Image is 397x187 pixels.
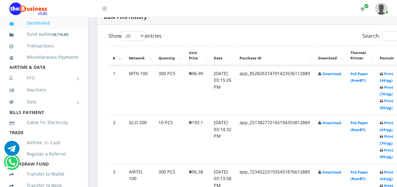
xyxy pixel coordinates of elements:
[108,31,162,41] label: Show entries
[210,46,235,65] th: Date: activate to sort column ascending
[380,134,393,146] a: Print (70/pg)
[350,71,368,83] a: PoS Paper (RawBT)
[185,115,209,164] td: ₦193.1
[347,46,375,65] th: Thermal Printer: activate to sort column ascending
[380,71,393,83] a: Print (44/pg)
[323,170,341,174] a: Download
[210,115,235,164] td: [DATE] 03:14:32 PM
[210,66,235,115] td: [DATE] 03:15:26 PM
[5,159,18,170] a: Chat for support
[375,3,388,15] img: User
[9,83,79,97] a: Vouchers
[380,85,393,96] a: Print (70/pg)
[323,71,341,76] a: Download
[380,120,393,132] a: Print (44/pg)
[360,6,365,11] i: Renew/Upgrade Subscription
[185,46,209,65] th: Unit Price: activate to sort column ascending
[323,120,341,125] a: Download
[4,146,19,156] a: Chat for support
[109,66,124,115] td: 1
[350,120,368,132] a: PoS Paper (RawBT)
[125,46,154,65] th: Network: activate to sort column ascending
[52,32,68,37] b: 48,718.80
[9,135,79,150] a: Airtime -2- Cash
[9,3,47,15] img: Logo
[364,4,369,8] span: Renew/Upgrade Subscription
[380,148,393,159] a: Print (85/pg)
[236,66,314,115] td: app_852826374791423536112889
[109,46,124,65] th: #: activate to sort column descending
[104,14,147,20] strong: Bulk Pins History
[125,66,154,115] td: MTN 100
[9,39,79,53] a: Transactions
[9,94,79,110] a: Data
[9,70,79,86] a: VTU
[380,98,393,110] a: Print (85/pg)
[314,46,346,65] th: Download: activate to sort column ascending
[185,66,209,115] td: ₦96.99
[125,115,154,164] td: GLO 200
[155,46,185,65] th: Quantity: activate to sort column ascending
[236,115,314,164] td: app_251382772165194353812889
[9,147,79,161] a: Register a Referral
[9,50,79,64] a: Miscellaneous Payments
[9,167,79,181] a: Transfer to Wallet
[350,170,368,181] a: PoS Paper (RawBT)
[9,16,79,30] a: Dashboard
[9,27,79,42] a: Fund wallet[48,718.80]
[155,66,185,115] td: 300 PCS
[9,115,79,130] a: Cable TV, Electricity
[236,46,314,65] th: Purchase ID: activate to sort column ascending
[155,115,185,164] td: 10 PCS
[51,32,69,37] small: [ ]
[109,115,124,164] td: 2
[121,31,145,41] select: Showentries
[380,170,393,181] a: Print (44/pg)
